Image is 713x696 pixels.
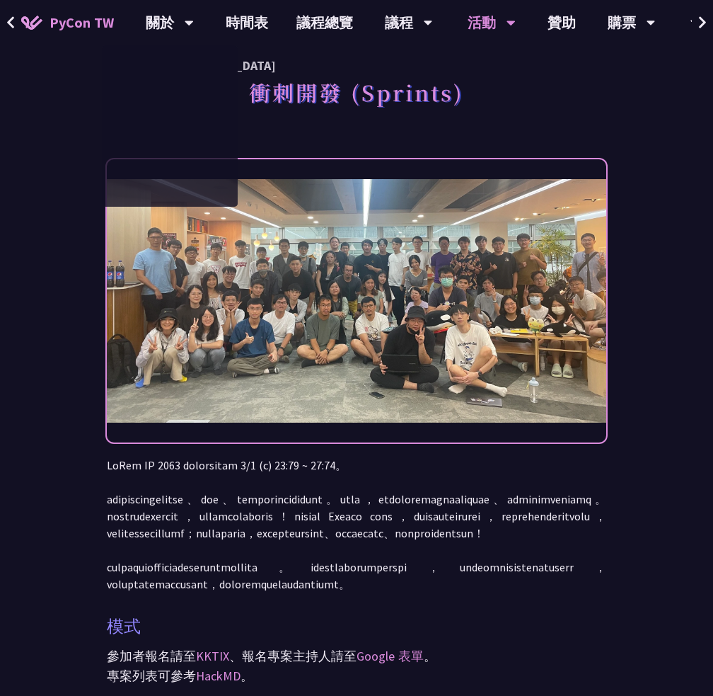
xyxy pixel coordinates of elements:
span: PyCon TW [50,12,114,33]
a: Google 表單 [356,648,424,664]
p: 專案列表可參考 。 [107,666,606,686]
p: LoRem IP 2063 dolorsitam 3/1 (c) 23:79 ~ 27:74。 adipiscingelitse、doe、temporincididunt。utla，etdolo... [107,457,606,593]
a: PyCon [GEOGRAPHIC_DATA] [102,49,238,82]
p: 參加者報名請至 、報名專案主持人請至 。 [107,646,606,666]
img: Home icon of PyCon TW 2025 [21,16,42,30]
img: Photo of PyCon Taiwan Sprints [107,179,606,423]
h1: 衝刺開發 (Sprints) [249,71,464,113]
a: KKTIX [196,648,229,664]
a: HackMD [196,668,240,684]
p: 模式 [107,614,141,639]
a: PyCon TW [7,5,128,40]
